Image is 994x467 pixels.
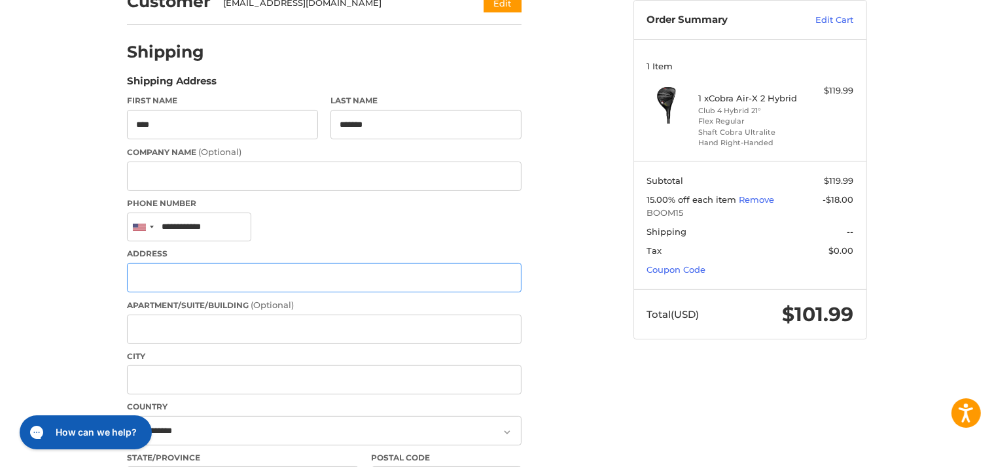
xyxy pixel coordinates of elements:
iframe: Gorgias live chat messenger [13,411,155,454]
label: Address [127,248,522,260]
span: 15.00% off each item [647,194,739,205]
label: First Name [127,95,318,107]
li: Shaft Cobra Ultralite [699,127,799,138]
label: Last Name [330,95,522,107]
span: $101.99 [783,302,854,326]
label: City [127,351,522,362]
span: $0.00 [829,245,854,256]
span: Shipping [647,226,687,237]
span: -$18.00 [823,194,854,205]
label: Company Name [127,146,522,159]
span: -- [847,226,854,237]
span: Subtotal [647,175,684,186]
span: $119.99 [825,175,854,186]
a: Coupon Code [647,264,706,275]
legend: Shipping Address [127,74,217,95]
span: Total (USD) [647,308,700,320]
label: Apartment/Suite/Building [127,299,522,312]
h2: Shipping [127,42,204,62]
label: Phone Number [127,198,522,209]
li: Club 4 Hybrid 21° [699,105,799,116]
small: (Optional) [251,300,294,310]
h4: 1 x Cobra Air-X 2 Hybrid [699,93,799,103]
div: $119.99 [802,84,854,97]
label: Postal Code [372,452,522,464]
span: Tax [647,245,662,256]
h3: Order Summary [647,14,788,27]
small: (Optional) [198,147,241,157]
div: United States: +1 [128,213,158,241]
li: Flex Regular [699,116,799,127]
span: BOOM15 [647,207,854,220]
label: Country [127,401,522,413]
label: State/Province [127,452,359,464]
a: Remove [739,194,775,205]
a: Edit Cart [788,14,854,27]
h3: 1 Item [647,61,854,71]
li: Hand Right-Handed [699,137,799,148]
